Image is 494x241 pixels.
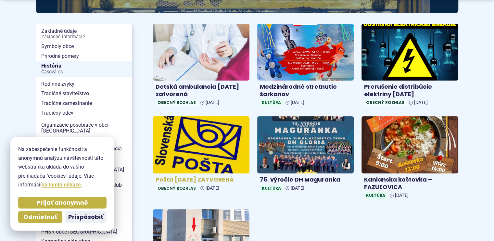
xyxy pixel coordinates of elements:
[65,211,107,223] button: Prispôsobiť
[156,99,198,106] span: Obecný rozhlas
[41,89,127,98] span: Tradičné staviteľstvo
[37,199,88,207] span: Prijať anonymné
[153,116,249,194] a: Pošta [DATE] ZATVORENÁ Obecný rozhlas [DATE]
[260,176,351,184] h4: 75. výročie DH Maguranka
[361,24,458,109] a: Prerušenie distribúcie elektriny [DATE] Obecný rozhlas [DATE]
[36,51,132,61] a: Prírodné pomery
[206,185,219,191] span: [DATE]
[260,185,283,192] span: Kultúra
[364,99,406,106] span: Obecný rozhlas
[153,24,249,109] a: Detská ambulancia [DATE] zatvorená Obecný rozhlas [DATE]
[36,120,132,135] a: Organizácie pôsobiace v obci [GEOGRAPHIC_DATA]
[36,42,132,51] a: Symboly obce
[18,145,107,189] p: Na zabezpečenie funkčnosti a anonymnú analýzu návštevnosti táto webstránka ukladá do vášho prehli...
[41,61,127,77] span: História
[414,100,428,105] span: [DATE]
[361,116,458,201] a: Kanianska koštovka – FAZUĽOVICA Kultúra [DATE]
[206,100,219,105] span: [DATE]
[41,42,127,51] span: Symboly obce
[395,193,409,198] span: [DATE]
[41,26,127,42] span: Základné údaje
[18,197,107,209] button: Prijať anonymné
[41,70,127,75] span: Časová os
[257,116,354,194] a: 75. výročie DH Maguranka Kultúra [DATE]
[291,100,304,105] span: [DATE]
[41,34,127,40] span: Základné informácie
[364,176,455,191] h4: Kanianska koštovka – FAZUĽOVICA
[41,98,127,108] span: Tradičné zamestnanie
[36,61,132,77] a: HistóriaČasová os
[260,83,351,98] h4: Medzinárodné stretnutie šarkanov
[364,83,455,98] h4: Prerušenie distribúcie elektriny [DATE]
[291,185,304,191] span: [DATE]
[156,185,198,192] span: Obecný rozhlas
[68,213,103,221] span: Prispôsobiť
[41,227,127,237] span: PHSR obce [GEOGRAPHIC_DATA]
[41,120,127,135] span: Organizácie pôsobiace v obci [GEOGRAPHIC_DATA]
[41,108,127,118] span: Tradičný odev
[257,24,354,109] a: Medzinárodné stretnutie šarkanov Kultúra [DATE]
[42,182,81,188] a: na tomto odkaze
[41,79,127,89] span: Rodinné zvyky
[156,176,247,184] h4: Pošta [DATE] ZATVORENÁ
[36,108,132,118] a: Tradičný odev
[364,192,387,199] span: Kultúra
[36,89,132,98] a: Tradičné staviteľstvo
[156,83,247,98] h4: Detská ambulancia [DATE] zatvorená
[36,227,132,237] a: PHSR obce [GEOGRAPHIC_DATA]
[36,79,132,89] a: Rodinné zvyky
[18,211,62,223] button: Odmietnuť
[41,51,127,61] span: Prírodné pomery
[260,99,283,106] span: Kultúra
[36,26,132,42] a: Základné údajeZákladné informácie
[36,98,132,108] a: Tradičné zamestnanie
[23,213,57,221] span: Odmietnuť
